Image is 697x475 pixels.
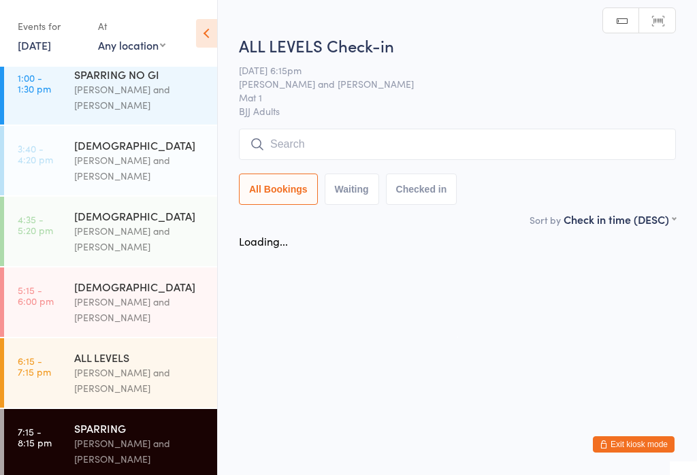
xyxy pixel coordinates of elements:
div: [DEMOGRAPHIC_DATA] [74,208,206,223]
label: Sort by [530,213,561,227]
button: All Bookings [239,174,318,205]
div: [PERSON_NAME] and [PERSON_NAME] [74,223,206,255]
button: Waiting [325,174,379,205]
a: 3:40 -4:20 pm[DEMOGRAPHIC_DATA][PERSON_NAME] and [PERSON_NAME] [4,126,217,195]
div: At [98,15,165,37]
div: Check in time (DESC) [564,212,676,227]
span: Mat 1 [239,91,655,104]
time: 7:15 - 8:15 pm [18,426,52,448]
span: [PERSON_NAME] and [PERSON_NAME] [239,77,655,91]
a: 6:15 -7:15 pmALL LEVELS[PERSON_NAME] and [PERSON_NAME] [4,338,217,408]
div: Events for [18,15,84,37]
span: [DATE] 6:15pm [239,63,655,77]
time: 5:15 - 6:00 pm [18,284,54,306]
input: Search [239,129,676,160]
div: [DEMOGRAPHIC_DATA] [74,279,206,294]
span: BJJ Adults [239,104,676,118]
time: 1:00 - 1:30 pm [18,72,51,94]
time: 4:35 - 5:20 pm [18,214,53,235]
button: Checked in [386,174,457,205]
a: [DATE] [18,37,51,52]
div: Loading... [239,233,288,248]
div: ALL LEVELS [74,350,206,365]
button: Exit kiosk mode [593,436,675,453]
div: Any location [98,37,165,52]
div: [DEMOGRAPHIC_DATA] [74,137,206,152]
a: 5:15 -6:00 pm[DEMOGRAPHIC_DATA][PERSON_NAME] and [PERSON_NAME] [4,267,217,337]
time: 6:15 - 7:15 pm [18,355,51,377]
div: [PERSON_NAME] and [PERSON_NAME] [74,294,206,325]
div: SPARRING NO GI [74,67,206,82]
div: [PERSON_NAME] and [PERSON_NAME] [74,365,206,396]
a: 4:35 -5:20 pm[DEMOGRAPHIC_DATA][PERSON_NAME] and [PERSON_NAME] [4,197,217,266]
h2: ALL LEVELS Check-in [239,34,676,56]
div: [PERSON_NAME] and [PERSON_NAME] [74,436,206,467]
div: SPARRING [74,421,206,436]
a: 1:00 -1:30 pmSPARRING NO GI[PERSON_NAME] and [PERSON_NAME] [4,55,217,125]
div: [PERSON_NAME] and [PERSON_NAME] [74,82,206,113]
div: [PERSON_NAME] and [PERSON_NAME] [74,152,206,184]
time: 3:40 - 4:20 pm [18,143,53,165]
